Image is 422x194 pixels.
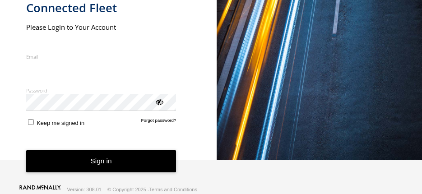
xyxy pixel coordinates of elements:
[154,97,163,106] div: ViewPassword
[26,87,176,94] label: Password
[26,23,176,32] h2: Please Login to Your Account
[26,0,176,15] h1: Connected Fleet
[149,187,197,192] a: Terms and Conditions
[26,150,176,172] button: Sign in
[26,53,176,60] label: Email
[28,119,34,125] input: Keep me signed in
[67,187,102,192] div: Version: 308.01
[141,118,176,126] a: Forgot password?
[37,120,84,126] span: Keep me signed in
[107,187,197,192] div: © Copyright 2025 -
[19,185,61,194] a: Visit our Website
